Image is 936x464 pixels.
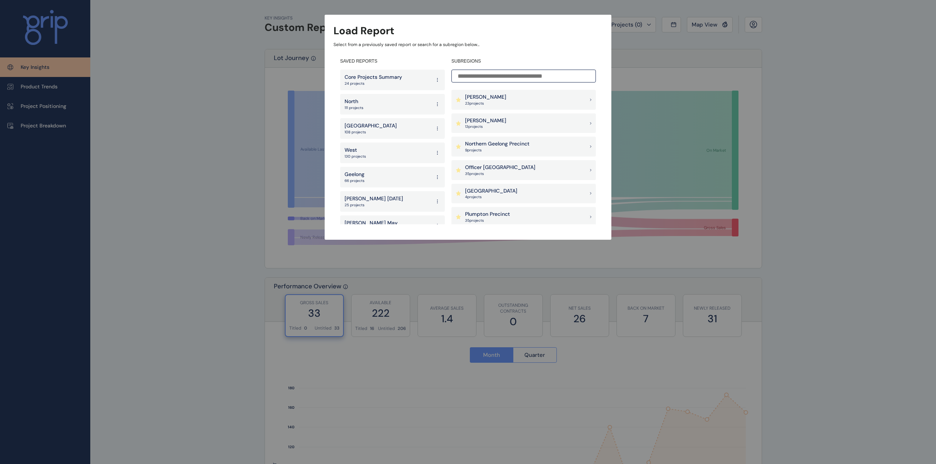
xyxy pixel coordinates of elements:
p: 25 projects [345,203,403,208]
p: [GEOGRAPHIC_DATA] [465,187,517,195]
p: [PERSON_NAME] [465,117,506,124]
p: Geelong [345,171,364,178]
p: 35 project s [465,218,510,223]
p: North [345,98,363,105]
p: [PERSON_NAME] May [345,219,398,227]
p: 111 projects [345,105,363,110]
p: 35 project s [465,171,535,176]
p: 66 projects [345,178,364,183]
p: West [345,147,366,154]
p: 13 project s [465,124,506,129]
p: 108 projects [345,130,397,135]
p: Northern Geelong Precinct [465,140,530,148]
p: 23 project s [465,101,506,106]
p: 4 project s [465,194,517,200]
p: 24 projects [345,81,402,86]
p: [GEOGRAPHIC_DATA] [345,122,397,130]
h4: SUBREGIONS [451,58,596,64]
p: [PERSON_NAME] [465,94,506,101]
p: Core Projects Summary [345,74,402,81]
h3: Load Report [333,24,394,38]
p: Officer [GEOGRAPHIC_DATA] [465,164,535,171]
p: Select from a previously saved report or search for a subregion below... [333,42,603,48]
p: 9 project s [465,148,530,153]
p: [PERSON_NAME] [DATE] [345,195,403,203]
p: Plumpton Precinct [465,211,510,218]
p: 130 projects [345,154,366,159]
h4: SAVED REPORTS [340,58,445,64]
